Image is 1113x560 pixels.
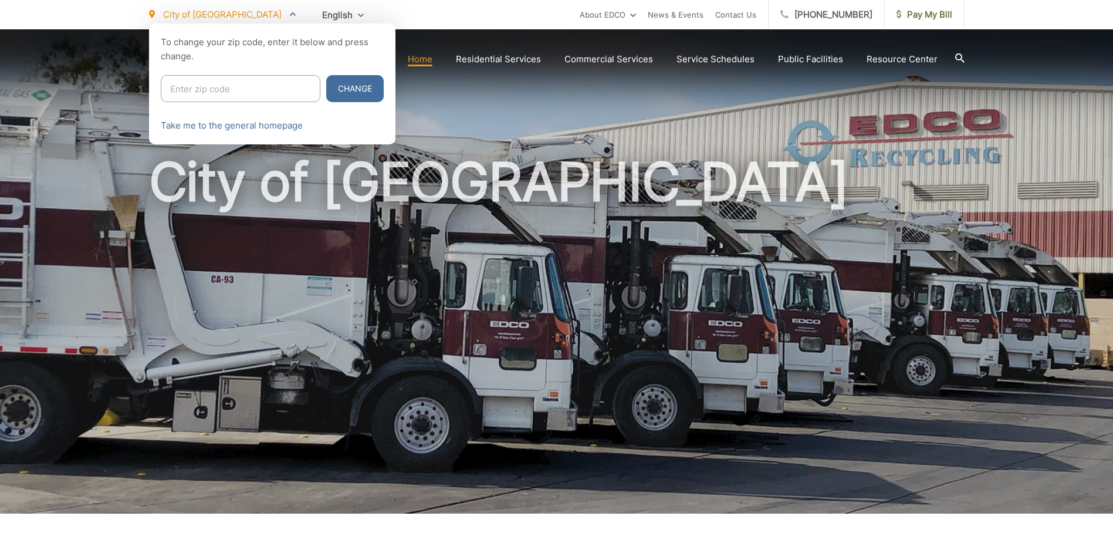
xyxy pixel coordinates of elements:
[161,75,320,102] input: Enter zip code
[648,8,703,22] a: News & Events
[326,75,384,102] button: Change
[715,8,756,22] a: Contact Us
[580,8,636,22] a: About EDCO
[163,9,282,20] span: City of [GEOGRAPHIC_DATA]
[313,5,373,25] span: English
[897,8,952,22] span: Pay My Bill
[161,35,384,63] p: To change your zip code, enter it below and press change.
[161,119,303,133] a: Take me to the general homepage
